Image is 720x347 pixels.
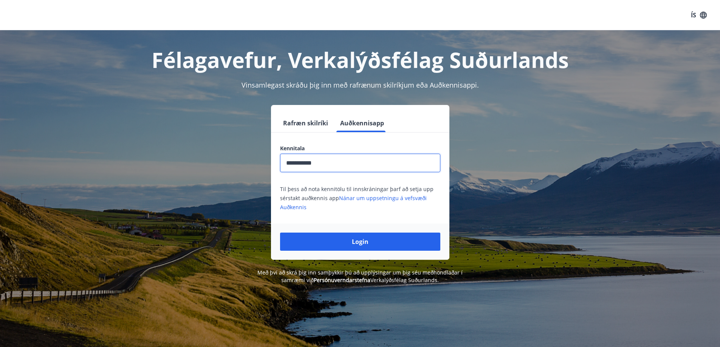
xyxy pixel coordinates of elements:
[280,185,434,211] span: Til þess að nota kennitölu til innskráningar þarf að setja upp sérstakt auðkennis app
[280,194,427,211] a: Nánar um uppsetningu á vefsvæði Auðkennis
[242,80,479,89] span: Vinsamlegast skráðu þig inn með rafrænum skilríkjum eða Auðkennisappi.
[337,114,387,132] button: Auðkennisapp
[687,8,711,22] button: ÍS
[314,276,370,284] a: Persónuverndarstefna
[280,233,440,251] button: Login
[280,145,440,152] label: Kennitala
[97,45,623,74] h1: Félagavefur, Verkalýðsfélag Suðurlands
[257,269,463,284] span: Með því að skrá þig inn samþykkir þú að upplýsingar um þig séu meðhöndlaðar í samræmi við Verkalý...
[280,114,331,132] button: Rafræn skilríki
